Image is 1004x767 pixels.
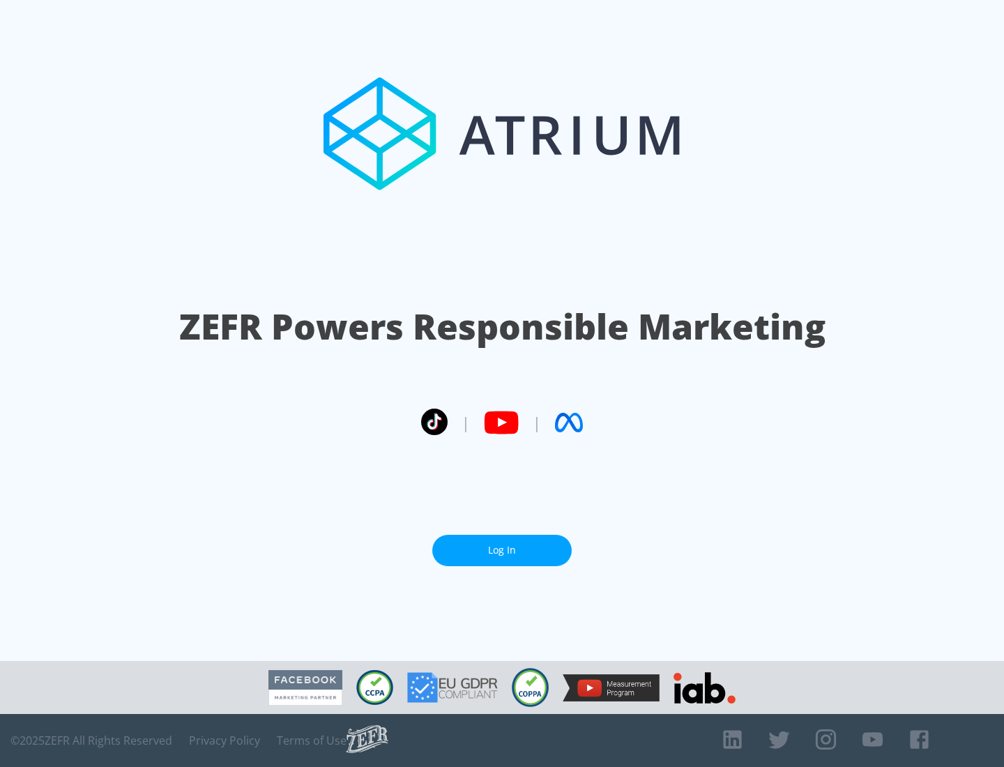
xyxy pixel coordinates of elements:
span: © 2025 ZEFR All Rights Reserved [10,734,172,747]
a: Log In [432,535,572,566]
img: YouTube Measurement Program [563,674,660,701]
img: CCPA Compliant [356,670,393,705]
span: | [533,412,541,433]
a: Privacy Policy [189,734,260,747]
img: Facebook Marketing Partner [268,670,342,706]
img: IAB [674,672,736,704]
img: GDPR Compliant [407,672,498,703]
h1: ZEFR Powers Responsible Marketing [179,303,826,351]
span: | [462,412,470,433]
a: Terms of Use [277,734,347,747]
img: COPPA Compliant [512,668,549,707]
